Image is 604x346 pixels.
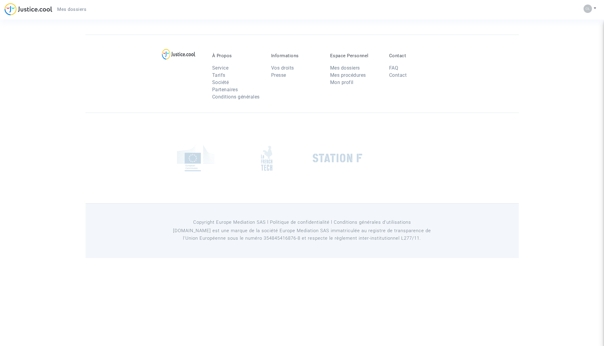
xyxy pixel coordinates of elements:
a: Service [212,65,229,71]
p: Contact [389,53,439,58]
a: Vos droits [271,65,294,71]
a: Presse [271,72,286,78]
p: Informations [271,53,321,58]
img: jc-logo.svg [5,3,52,15]
span: Mes dossiers [57,7,86,12]
a: Partenaires [212,87,238,92]
a: Mes procédures [330,72,366,78]
a: Mes dossiers [52,5,91,14]
a: Société [212,79,229,85]
img: europe_commision.png [177,145,215,171]
p: Espace Personnel [330,53,380,58]
img: french_tech.png [261,145,272,171]
p: [DOMAIN_NAME] est une marque de la société Europe Mediation SAS immatriculée au registre de tr... [165,227,439,242]
img: stationf.png [313,154,362,163]
img: logo-lg.svg [162,49,195,60]
p: Copyright Europe Mediation SAS l Politique de confidentialité l Conditions générales d’utilisa... [165,219,439,226]
a: Contact [389,72,407,78]
img: a2acf7685d694f38ce58130f40bea9d9 [584,5,592,13]
a: Conditions générales [212,94,260,100]
a: FAQ [389,65,398,71]
a: Mon profil [330,79,354,85]
a: Tarifs [212,72,225,78]
p: À Propos [212,53,262,58]
a: Mes dossiers [330,65,360,71]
